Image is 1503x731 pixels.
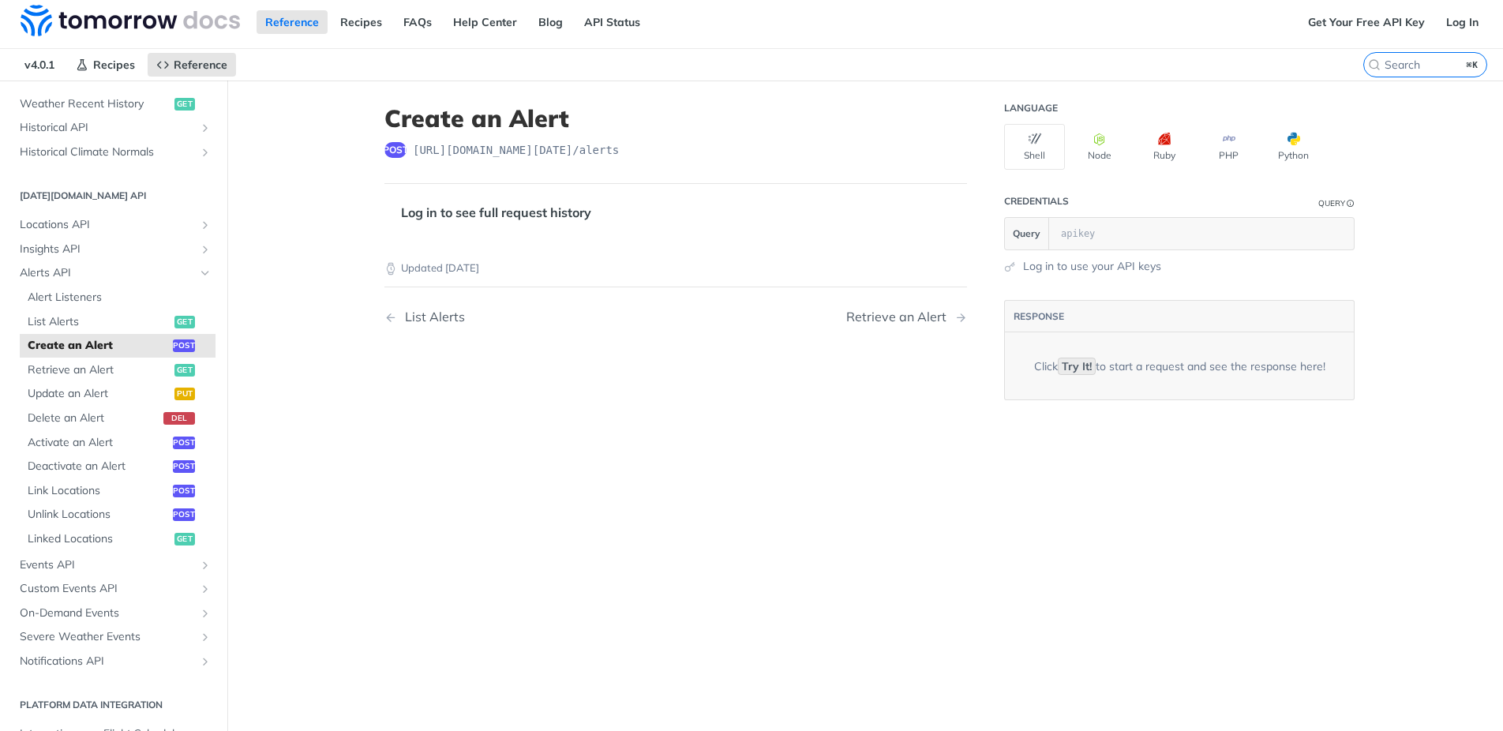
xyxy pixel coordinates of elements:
div: Query [1318,197,1345,209]
span: Query [1013,227,1040,241]
span: Linked Locations [28,531,171,547]
button: Show subpages for Historical API [199,122,212,134]
a: Update an Alertput [20,382,216,406]
span: Weather Recent History [20,96,171,112]
svg: Search [1368,58,1381,71]
span: Retrieve an Alert [28,362,171,378]
a: Recipes [67,53,144,77]
span: Unlink Locations [28,507,169,523]
nav: Pagination Controls [384,294,967,340]
a: Alerts APIHide subpages for Alerts API [12,261,216,285]
kbd: ⌘K [1463,57,1482,73]
div: QueryInformation [1318,197,1355,209]
h2: Platform DATA integration [12,698,216,712]
span: get [174,98,195,111]
a: Retrieve an Alertget [20,358,216,382]
span: post [173,460,195,473]
a: Insights APIShow subpages for Insights API [12,238,216,261]
a: Log in to use your API keys [1023,258,1161,275]
button: Show subpages for Locations API [199,219,212,231]
a: Recipes [332,10,391,34]
span: get [174,364,195,377]
button: Show subpages for Severe Weather Events [199,631,212,643]
button: Query [1005,218,1049,249]
img: Tomorrow.io Weather API Docs [21,5,240,36]
button: Show subpages for On-Demand Events [199,607,212,620]
button: Hide [1333,226,1350,242]
span: Custom Events API [20,581,195,597]
a: API Status [575,10,649,34]
i: Information [1347,200,1355,208]
div: Credentials [1004,195,1069,208]
a: Blog [530,10,572,34]
span: post [173,508,195,521]
h2: [DATE][DOMAIN_NAME] API [12,189,216,203]
h1: Create an Alert [384,104,967,133]
a: Alert Listeners [20,286,216,309]
a: Custom Events APIShow subpages for Custom Events API [12,577,216,601]
span: post [384,142,407,158]
span: Locations API [20,217,195,233]
button: Show subpages for Notifications API [199,655,212,668]
a: Historical APIShow subpages for Historical API [12,116,216,140]
span: Reference [174,58,227,72]
a: Help Center [444,10,526,34]
a: Unlink Locationspost [20,503,216,527]
code: Try It! [1058,358,1096,375]
button: Show subpages for Custom Events API [199,583,212,595]
button: Shell [1004,124,1065,170]
div: List Alerts [397,309,465,324]
div: Language [1004,102,1058,114]
button: Python [1263,124,1324,170]
span: Update an Alert [28,386,171,402]
span: Historical Climate Normals [20,144,195,160]
a: Notifications APIShow subpages for Notifications API [12,650,216,673]
button: Node [1069,124,1130,170]
a: Events APIShow subpages for Events API [12,553,216,577]
a: Locations APIShow subpages for Locations API [12,213,216,237]
button: Hide subpages for Alerts API [199,267,212,279]
a: Link Locationspost [20,479,216,503]
span: post [173,339,195,352]
span: get [174,533,195,545]
span: post [173,437,195,449]
span: Recipes [93,58,135,72]
span: post [173,485,195,497]
span: Activate an Alert [28,435,169,451]
span: del [163,412,195,425]
div: Retrieve an Alert [846,309,954,324]
a: Activate an Alertpost [20,431,216,455]
button: Show subpages for Historical Climate Normals [199,146,212,159]
button: PHP [1198,124,1259,170]
button: Show subpages for Events API [199,559,212,572]
a: Reference [148,53,236,77]
span: On-Demand Events [20,605,195,621]
span: Link Locations [28,483,169,499]
span: Create an Alert [28,338,169,354]
span: https://api.tomorrow.io/v4/alerts [413,142,619,158]
span: Notifications API [20,654,195,669]
a: List Alertsget [20,310,216,334]
div: Log in to see full request history [384,203,591,222]
span: Alert Listeners [28,290,212,306]
button: Ruby [1134,124,1194,170]
span: put [174,388,195,400]
a: Linked Locationsget [20,527,216,551]
span: Historical API [20,120,195,136]
a: Reference [257,10,328,34]
input: apikey [1053,218,1333,249]
button: More Languages [1328,135,1351,159]
a: FAQs [395,10,440,34]
a: Deactivate an Alertpost [20,455,216,478]
span: Insights API [20,242,195,257]
a: Previous Page: List Alerts [384,309,634,324]
a: Delete an Alertdel [20,407,216,430]
a: Log In [1437,10,1487,34]
p: Updated [DATE] [384,261,967,276]
a: Severe Weather EventsShow subpages for Severe Weather Events [12,625,216,649]
a: Create an Alertpost [20,334,216,358]
span: Events API [20,557,195,573]
div: Click to start a request and see the response here! [1034,358,1325,374]
span: get [174,316,195,328]
a: Historical Climate NormalsShow subpages for Historical Climate Normals [12,141,216,164]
